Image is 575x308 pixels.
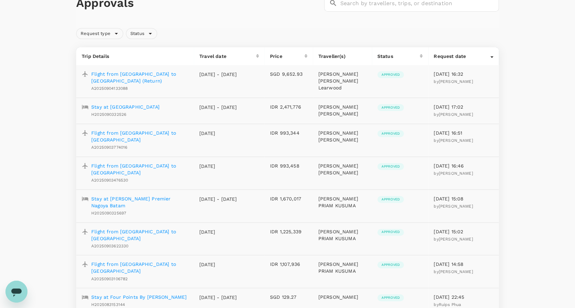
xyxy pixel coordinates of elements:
[434,261,493,268] p: [DATE] 14:58
[77,30,115,37] span: Request type
[438,204,473,209] span: [PERSON_NAME]
[199,261,237,268] p: [DATE]
[91,294,187,300] a: Stay at Four Points By [PERSON_NAME]
[377,131,404,136] span: Approved
[318,53,366,60] p: Traveller(s)
[434,112,473,117] span: by
[318,261,366,274] p: [PERSON_NAME] PRIAM KUSUMA
[377,72,404,77] span: Approved
[199,71,237,78] p: [DATE] - [DATE]
[270,228,307,235] p: IDR 1,225,339
[434,130,493,136] p: [DATE] 16:51
[434,204,473,209] span: by
[438,112,473,117] span: [PERSON_NAME]
[318,103,366,117] p: [PERSON_NAME] [PERSON_NAME]
[377,164,404,169] span: Approved
[91,302,125,307] span: H2025083153144
[91,261,188,274] a: Flight from [GEOGRAPHIC_DATA] to [GEOGRAPHIC_DATA]
[318,162,366,176] p: [PERSON_NAME] [PERSON_NAME]
[377,197,404,202] span: Approved
[91,130,188,143] a: Flight from [GEOGRAPHIC_DATA] to [GEOGRAPHIC_DATA]
[434,302,461,307] span: by
[199,294,237,301] p: [DATE] - [DATE]
[318,195,366,209] p: [PERSON_NAME] PRIAM KUSUMA
[199,196,237,202] p: [DATE] - [DATE]
[199,229,237,235] p: [DATE]
[434,269,473,274] span: by
[91,103,160,110] a: Stay at [GEOGRAPHIC_DATA]
[199,104,237,111] p: [DATE] - [DATE]
[318,294,366,300] p: [PERSON_NAME]
[438,138,473,143] span: [PERSON_NAME]
[126,30,149,37] span: Status
[438,302,461,307] span: Ruips Phua
[377,262,404,267] span: Approved
[434,138,473,143] span: by
[199,53,256,60] div: Travel date
[91,228,188,242] a: Flight from [GEOGRAPHIC_DATA] to [GEOGRAPHIC_DATA]
[318,228,366,242] p: [PERSON_NAME] PRIAM KUSUMA
[91,71,188,84] a: Flight from [GEOGRAPHIC_DATA] to [GEOGRAPHIC_DATA] (Return)
[434,237,473,242] span: by
[91,162,188,176] a: Flight from [GEOGRAPHIC_DATA] to [GEOGRAPHIC_DATA]
[434,79,473,84] span: by
[91,211,126,215] span: H2025090325697
[377,295,404,300] span: Approved
[270,294,307,300] p: SGD 129.27
[270,71,307,77] p: SGD 9,652.93
[377,105,404,110] span: Approved
[91,145,127,150] span: A20250903774016
[270,162,307,169] p: IDR 993,458
[82,53,188,60] p: Trip Details
[270,103,307,110] p: IDR 2,471,776
[270,195,307,202] p: IDR 1,670,017
[270,53,304,60] div: Price
[377,230,404,234] span: Approved
[91,86,128,91] span: A20250904133088
[318,130,366,143] p: [PERSON_NAME] [PERSON_NAME]
[434,53,490,60] div: Request date
[438,269,473,274] span: [PERSON_NAME]
[438,79,473,84] span: [PERSON_NAME]
[434,195,493,202] p: [DATE] 15:08
[270,261,307,268] p: IDR 1,107,936
[5,281,27,303] iframe: Button to launch messaging window
[91,276,128,281] span: A20250903106782
[438,237,473,242] span: [PERSON_NAME]
[434,162,493,169] p: [DATE] 16:46
[438,171,473,176] span: [PERSON_NAME]
[91,112,126,117] span: H2025090332526
[318,71,366,91] p: [PERSON_NAME] [PERSON_NAME] Learwood
[377,53,420,60] div: Status
[91,244,128,248] span: A20250903622330
[434,71,493,77] p: [DATE] 16:32
[434,171,473,176] span: by
[434,228,493,235] p: [DATE] 15:02
[91,195,188,209] a: Stay at [PERSON_NAME] Premier Nagoya Batam
[126,28,157,39] div: Status
[270,130,307,136] p: IDR 993,344
[76,28,123,39] div: Request type
[434,103,493,110] p: [DATE] 17:02
[199,130,237,137] p: [DATE]
[91,178,128,183] span: A20250903476530
[434,294,493,300] p: [DATE] 22:45
[199,163,237,170] p: [DATE]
